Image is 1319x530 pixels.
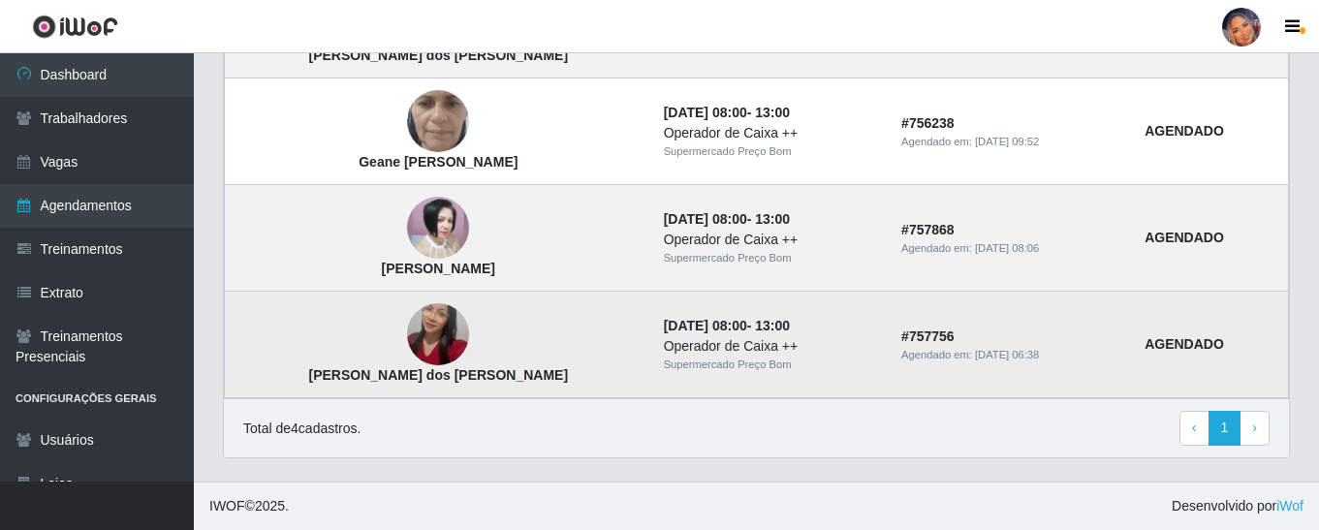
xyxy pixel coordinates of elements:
time: [DATE] 08:00 [664,211,747,227]
div: Agendado em: [901,240,1121,257]
strong: # 757756 [901,328,955,344]
img: Geane Maria da Silva [407,52,469,190]
strong: [PERSON_NAME] [382,261,495,276]
span: › [1252,420,1257,435]
time: 13:00 [755,105,790,120]
p: Total de 4 cadastros. [243,419,361,439]
time: [DATE] 08:00 [664,105,747,120]
strong: - [664,105,790,120]
strong: AGENDADO [1145,123,1224,139]
a: Next [1240,411,1270,446]
div: Supermercado Preço Bom [664,357,878,373]
strong: AGENDADO [1145,230,1224,245]
a: 1 [1209,411,1241,446]
div: Agendado em: [901,347,1121,363]
span: ‹ [1192,420,1197,435]
div: Operador de Caixa ++ [664,336,878,357]
strong: - [664,318,790,333]
div: Supermercado Preço Bom [664,143,878,160]
div: Agendado em: [901,134,1121,150]
div: Supermercado Preço Bom [664,250,878,266]
strong: [PERSON_NAME] dos [PERSON_NAME] [309,367,569,383]
time: 13:00 [755,211,790,227]
span: IWOF [209,498,245,514]
img: Elisângela Pereira Da Cruz [407,197,469,259]
strong: # 756238 [901,115,955,131]
strong: # 757868 [901,222,955,237]
time: [DATE] 06:38 [975,349,1039,360]
time: 13:00 [755,318,790,333]
strong: - [664,211,790,227]
nav: pagination [1179,411,1270,446]
strong: AGENDADO [1145,336,1224,352]
a: iWof [1276,498,1303,514]
a: Previous [1179,411,1209,446]
time: [DATE] 08:06 [975,242,1039,254]
strong: [PERSON_NAME] dos [PERSON_NAME] [309,47,569,63]
div: Operador de Caixa ++ [664,123,878,143]
strong: Geane [PERSON_NAME] [359,154,518,170]
time: [DATE] 09:52 [975,136,1039,147]
img: Rebeca Regina de Souza dos Santos [407,280,469,390]
div: Operador de Caixa ++ [664,230,878,250]
span: © 2025 . [209,496,289,516]
span: Desenvolvido por [1172,496,1303,516]
img: CoreUI Logo [32,15,118,39]
time: [DATE] 08:00 [664,318,747,333]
